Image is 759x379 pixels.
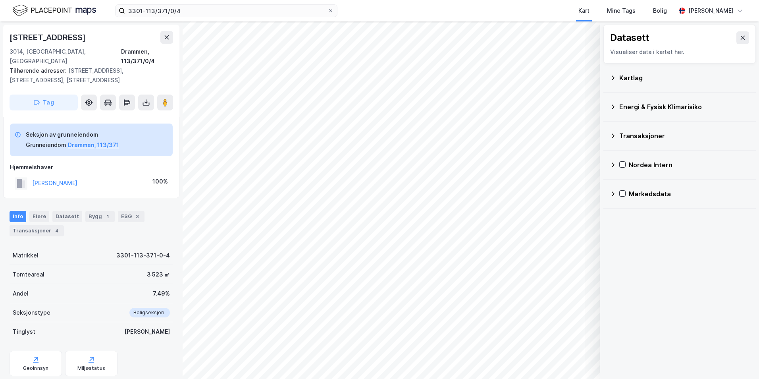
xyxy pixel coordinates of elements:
[10,66,167,85] div: [STREET_ADDRESS], [STREET_ADDRESS], [STREET_ADDRESS]
[13,270,44,279] div: Tomteareal
[13,251,39,260] div: Matrikkel
[147,270,170,279] div: 3 523 ㎡
[53,227,61,235] div: 4
[26,140,66,150] div: Grunneiendom
[619,102,749,112] div: Energi & Fysisk Klimarisiko
[719,341,759,379] iframe: Chat Widget
[610,47,749,57] div: Visualiser data i kartet her.
[13,327,35,336] div: Tinglyst
[10,211,26,222] div: Info
[10,225,64,236] div: Transaksjoner
[688,6,734,15] div: [PERSON_NAME]
[610,31,649,44] div: Datasett
[125,5,327,17] input: Søk på adresse, matrikkel, gårdeiere, leietakere eller personer
[104,213,112,220] div: 1
[153,289,170,298] div: 7.49%
[26,130,119,139] div: Seksjon av grunneiendom
[118,211,144,222] div: ESG
[85,211,115,222] div: Bygg
[121,47,173,66] div: Drammen, 113/371/0/4
[13,289,29,298] div: Andel
[133,213,141,220] div: 3
[29,211,49,222] div: Eiere
[13,308,50,317] div: Seksjonstype
[10,162,173,172] div: Hjemmelshaver
[629,189,749,199] div: Markedsdata
[68,140,119,150] button: Drammen, 113/371
[653,6,667,15] div: Bolig
[629,160,749,170] div: Nordea Intern
[619,131,749,141] div: Transaksjoner
[10,95,78,110] button: Tag
[116,251,170,260] div: 3301-113-371-0-4
[10,67,68,74] span: Tilhørende adresser:
[10,47,121,66] div: 3014, [GEOGRAPHIC_DATA], [GEOGRAPHIC_DATA]
[10,31,87,44] div: [STREET_ADDRESS]
[607,6,636,15] div: Mine Tags
[23,365,49,371] div: Geoinnsyn
[77,365,105,371] div: Miljøstatus
[52,211,82,222] div: Datasett
[152,177,168,186] div: 100%
[13,4,96,17] img: logo.f888ab2527a4732fd821a326f86c7f29.svg
[578,6,589,15] div: Kart
[124,327,170,336] div: [PERSON_NAME]
[619,73,749,83] div: Kartlag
